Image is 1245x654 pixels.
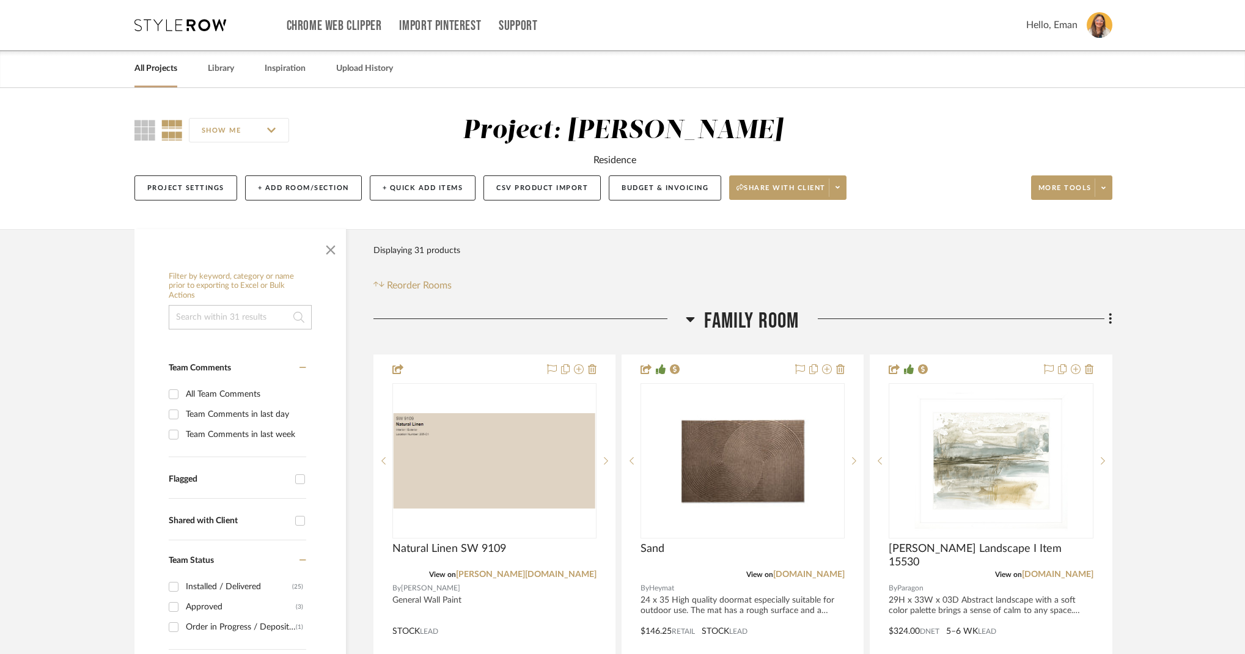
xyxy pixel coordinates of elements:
[649,582,674,594] span: Heymat
[186,617,296,637] div: Order in Progress / Deposit Paid / Balance due
[746,571,773,578] span: View on
[287,21,382,31] a: Chrome Web Clipper
[1087,12,1112,38] img: avatar
[134,175,237,200] button: Project Settings
[399,21,481,31] a: Import Pinterest
[1038,183,1092,202] span: More tools
[641,384,844,538] div: 0
[169,305,312,329] input: Search within 31 results
[1022,570,1093,579] a: [DOMAIN_NAME]
[169,556,214,565] span: Team Status
[373,238,460,263] div: Displaying 31 products
[169,272,312,301] h6: Filter by keyword, category or name prior to exporting to Excel or Bulk Actions
[401,582,460,594] span: [PERSON_NAME]
[394,413,595,509] img: Natural Linen SW 9109
[729,175,847,200] button: Share with client
[456,570,597,579] a: [PERSON_NAME][DOMAIN_NAME]
[186,577,292,597] div: Installed / Delivered
[387,278,452,293] span: Reorder Rooms
[336,61,393,77] a: Upload History
[392,542,506,556] span: Natural Linen SW 9109
[897,582,924,594] span: Paragon
[186,597,296,617] div: Approved
[186,384,303,404] div: All Team Comments
[393,384,596,538] div: 0
[296,617,303,637] div: (1)
[169,364,231,372] span: Team Comments
[736,183,826,202] span: Share with client
[889,542,1093,569] span: [PERSON_NAME] Landscape I Item 15530
[483,175,601,200] button: CSV Product Import
[914,384,1067,537] img: Stark Landscape I Item 15530
[889,384,1092,538] div: 0
[463,118,783,144] div: Project: [PERSON_NAME]
[1026,18,1078,32] span: Hello, Eman
[641,542,664,556] span: Sand
[995,571,1022,578] span: View on
[169,516,289,526] div: Shared with Client
[370,175,476,200] button: + Quick Add Items
[889,582,897,594] span: By
[318,235,343,260] button: Close
[169,474,289,485] div: Flagged
[666,384,819,537] img: Sand
[392,582,401,594] span: By
[208,61,234,77] a: Library
[704,308,799,334] span: Family Room
[429,571,456,578] span: View on
[296,597,303,617] div: (3)
[134,61,177,77] a: All Projects
[773,570,845,579] a: [DOMAIN_NAME]
[609,175,721,200] button: Budget & Invoicing
[1031,175,1112,200] button: More tools
[186,425,303,444] div: Team Comments in last week
[186,405,303,424] div: Team Comments in last day
[265,61,306,77] a: Inspiration
[499,21,537,31] a: Support
[245,175,362,200] button: + Add Room/Section
[641,582,649,594] span: By
[593,153,636,167] div: Residence
[373,278,452,293] button: Reorder Rooms
[292,577,303,597] div: (25)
